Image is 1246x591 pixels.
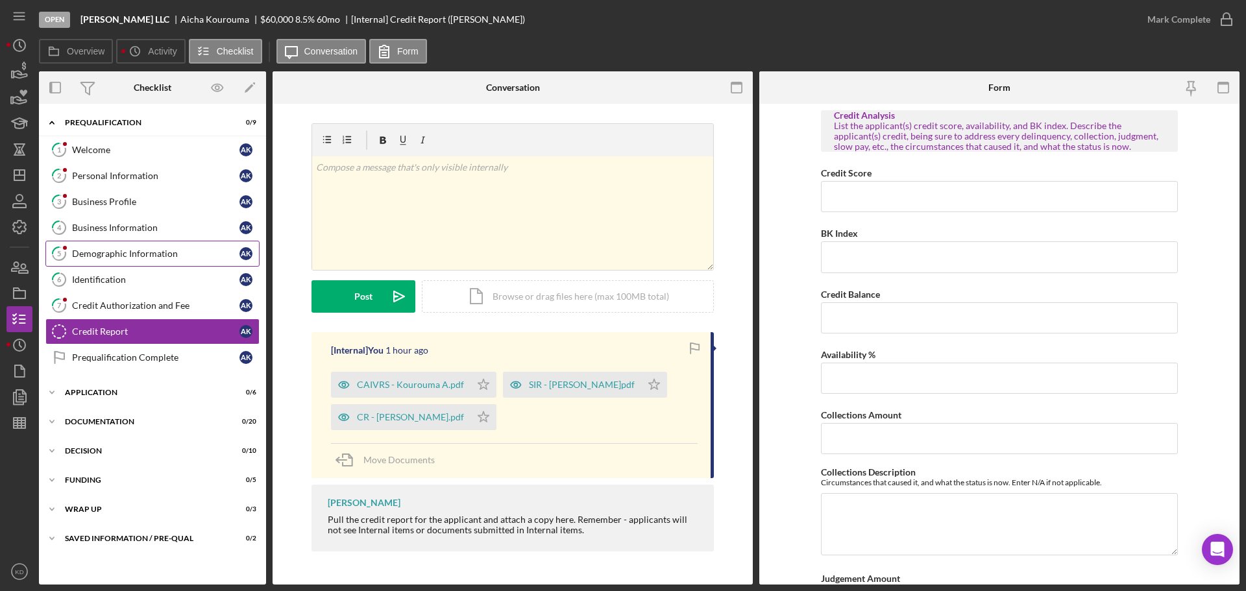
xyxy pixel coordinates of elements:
text: KD [15,568,23,575]
a: Prequalification CompleteAK [45,344,260,370]
span: Move Documents [363,454,435,465]
a: 4Business InformationAK [45,215,260,241]
div: A K [239,273,252,286]
button: Activity [116,39,185,64]
div: Circumstances that caused it, and what the status is now. Enter N/A if not applicable. [821,477,1178,487]
div: Aicha Kourouma [180,14,260,25]
a: Credit ReportAK [45,319,260,344]
div: Credit Analysis [834,110,1165,121]
button: Checklist [189,39,262,64]
a: 7Credit Authorization and FeeAK [45,293,260,319]
tspan: 4 [57,223,62,232]
div: A K [239,195,252,208]
a: 1WelcomeAK [45,137,260,163]
div: A K [239,169,252,182]
tspan: 3 [57,197,61,206]
div: Saved Information / Pre-Qual [65,535,224,542]
label: Availability % [821,349,875,360]
tspan: 5 [57,249,61,258]
div: 8.5 % [295,14,315,25]
a: 2Personal InformationAK [45,163,260,189]
div: Credit Authorization and Fee [72,300,239,311]
div: Prequalification [65,119,224,127]
div: A K [239,299,252,312]
a: 5Demographic InformationAK [45,241,260,267]
div: A K [239,221,252,234]
div: Post [354,280,373,313]
div: Documentation [65,418,224,426]
div: Identification [72,274,239,285]
span: $60,000 [260,14,293,25]
time: 2025-10-15 12:26 [385,345,428,356]
div: A K [239,143,252,156]
div: Prequalification Complete [72,352,239,363]
div: Pull the credit report for the applicant and attach a copy here. Remember - applicants will not s... [328,514,701,535]
label: Conversation [304,46,358,56]
button: Conversation [276,39,367,64]
div: Mark Complete [1147,6,1210,32]
div: Application [65,389,224,396]
button: Post [311,280,415,313]
div: SIR - [PERSON_NAME]pdf [529,380,635,390]
button: Move Documents [331,444,448,476]
div: A K [239,247,252,260]
div: Business Information [72,223,239,233]
button: CAIVRS - Kourouma A.pdf [331,372,496,398]
div: Open [39,12,70,28]
label: Collections Description [821,466,916,477]
label: Checklist [217,46,254,56]
tspan: 7 [57,301,62,309]
label: Credit Balance [821,289,880,300]
button: SIR - [PERSON_NAME]pdf [503,372,667,398]
div: Demographic Information [72,248,239,259]
div: Wrap up [65,505,224,513]
label: Collections Amount [821,409,901,420]
label: Form [397,46,419,56]
label: Credit Score [821,167,872,178]
div: 0 / 2 [233,535,256,542]
div: CAIVRS - Kourouma A.pdf [357,380,464,390]
button: Form [369,39,427,64]
div: [Internal] Credit Report ([PERSON_NAME]) [351,14,525,25]
div: Checklist [134,82,171,93]
tspan: 1 [57,145,61,154]
div: A K [239,325,252,338]
div: 60 mo [317,14,340,25]
button: Overview [39,39,113,64]
div: Decision [65,447,224,455]
div: List the applicant(s) credit score, availability, and BK index. Describe the applicant(s) credit,... [834,121,1165,152]
div: [PERSON_NAME] [328,498,400,508]
div: Funding [65,476,224,484]
div: 0 / 9 [233,119,256,127]
div: 0 / 20 [233,418,256,426]
label: Judgement Amount [821,573,900,584]
b: [PERSON_NAME] LLC [80,14,169,25]
div: 0 / 5 [233,476,256,484]
div: Business Profile [72,197,239,207]
button: CR - [PERSON_NAME].pdf [331,404,496,430]
div: Welcome [72,145,239,155]
tspan: 2 [57,171,61,180]
button: KD [6,559,32,585]
div: A K [239,351,252,364]
div: Personal Information [72,171,239,181]
a: 6IdentificationAK [45,267,260,293]
div: Open Intercom Messenger [1202,534,1233,565]
tspan: 6 [57,275,62,283]
label: Overview [67,46,104,56]
div: Credit Report [72,326,239,337]
div: 0 / 3 [233,505,256,513]
div: Conversation [486,82,540,93]
label: Activity [148,46,177,56]
div: CR - [PERSON_NAME].pdf [357,412,464,422]
button: Mark Complete [1134,6,1240,32]
label: BK Index [821,228,858,239]
a: 3Business ProfileAK [45,189,260,215]
div: [Internal] You [331,345,384,356]
div: 0 / 10 [233,447,256,455]
div: 0 / 6 [233,389,256,396]
div: Form [988,82,1010,93]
